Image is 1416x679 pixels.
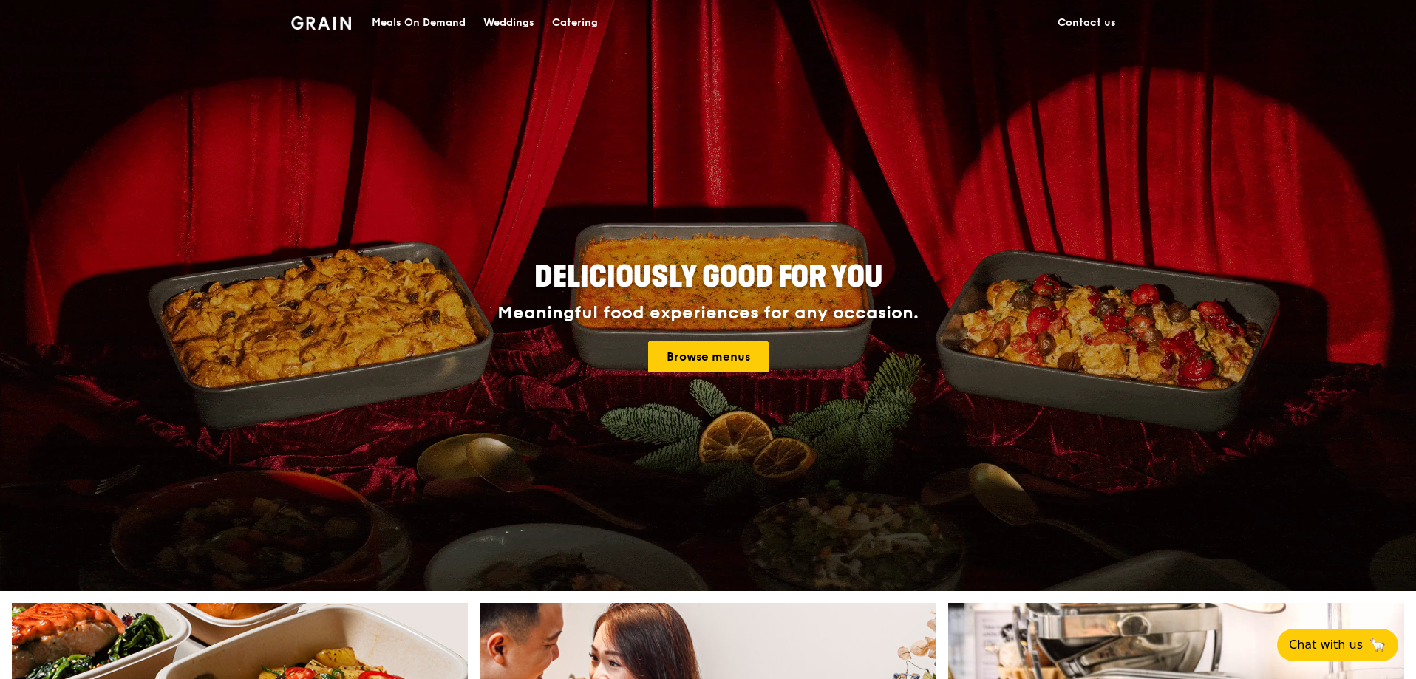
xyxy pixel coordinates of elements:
div: Weddings [483,1,534,45]
a: Catering [543,1,607,45]
span: 🦙 [1369,636,1386,654]
span: Chat with us [1289,636,1363,654]
button: Chat with us🦙 [1277,629,1398,661]
img: Grain [291,16,351,30]
div: Meals On Demand [372,1,466,45]
span: Deliciously good for you [534,259,882,295]
div: Meaningful food experiences for any occasion. [442,303,974,324]
a: Contact us [1049,1,1125,45]
a: Browse menus [648,341,769,372]
a: Weddings [474,1,543,45]
div: Catering [552,1,598,45]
